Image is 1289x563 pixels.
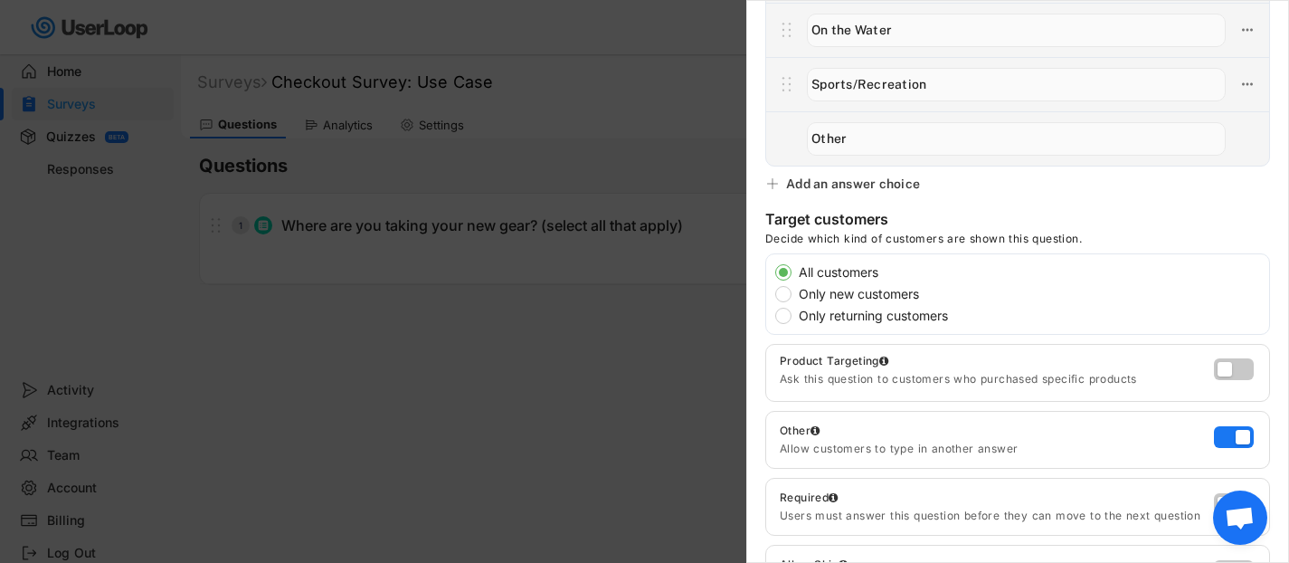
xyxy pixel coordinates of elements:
[793,310,1269,322] label: Only returning customers
[807,14,1226,47] input: On the Water
[793,288,1269,301] label: Only new customers
[765,232,1082,253] div: Decide which kind of customers are shown this question.
[780,442,1214,456] div: Allow customers to type in another answer
[807,122,1226,156] input: Other
[780,372,1214,386] div: Ask this question to customers who purchased specific products
[780,354,1214,368] div: Product Targeting
[793,266,1269,279] label: All customers
[1213,491,1267,545] div: Open chat
[780,491,839,505] div: Required
[765,210,888,232] div: Target customers
[786,176,920,192] div: Add an answer choice
[807,68,1226,101] input: Sports/Recreation
[780,509,1214,523] div: Users must answer this question before they can move to the next question
[780,424,1214,438] div: Other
